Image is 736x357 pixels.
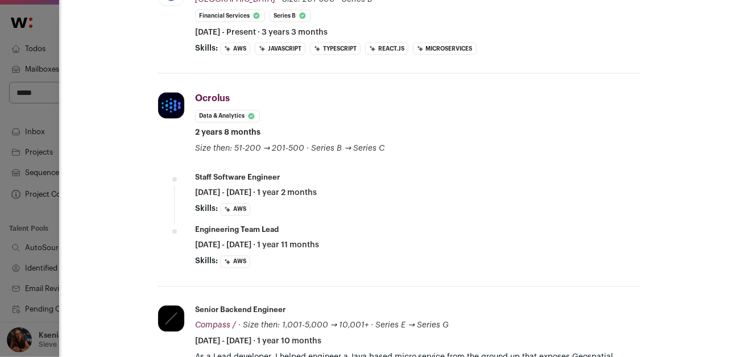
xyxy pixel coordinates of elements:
[255,43,305,55] li: JavaScript
[195,43,218,54] span: Skills:
[195,188,317,199] span: [DATE] - [DATE] · 1 year 2 months
[238,322,369,330] span: · Size then: 1,001-5,000 → 10,001+
[310,43,361,55] li: TypeScript
[195,110,260,123] li: Data & Analytics
[307,143,309,155] span: ·
[365,43,408,55] li: React.js
[195,305,286,316] div: Senior Backend Engineer
[312,145,385,153] span: Series B → Series C
[195,94,230,103] span: Ocrolus
[195,336,321,347] span: [DATE] - [DATE] · 1 year 10 months
[195,10,265,22] li: Financial Services
[195,322,236,330] span: Compass /
[413,43,477,55] li: Microservices
[371,320,374,331] span: ·
[195,240,319,251] span: [DATE] - [DATE] · 1 year 11 months
[195,173,280,183] div: Staff Software Engineer
[195,204,218,215] span: Skills:
[270,10,311,22] li: Series B
[220,256,250,268] li: AWS
[220,43,250,55] li: AWS
[195,225,279,235] div: Engineering Team Lead
[195,145,305,153] span: Size then: 51-200 → 201-500
[195,27,328,38] span: [DATE] - Present · 3 years 3 months
[376,322,449,330] span: Series E → Series G
[195,127,261,139] span: 2 years 8 months
[220,204,250,216] li: AWS
[195,256,218,267] span: Skills:
[158,306,184,332] img: 8a7aab256d66ab841b07aecb26bd4730839095ba8b2129b87a394d6e9201b4a5.jpg
[158,93,184,119] img: 0d7b8d9a3b577bd6c2caada355c5447f3f819241826a91b1594fa99c421327aa.jpg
